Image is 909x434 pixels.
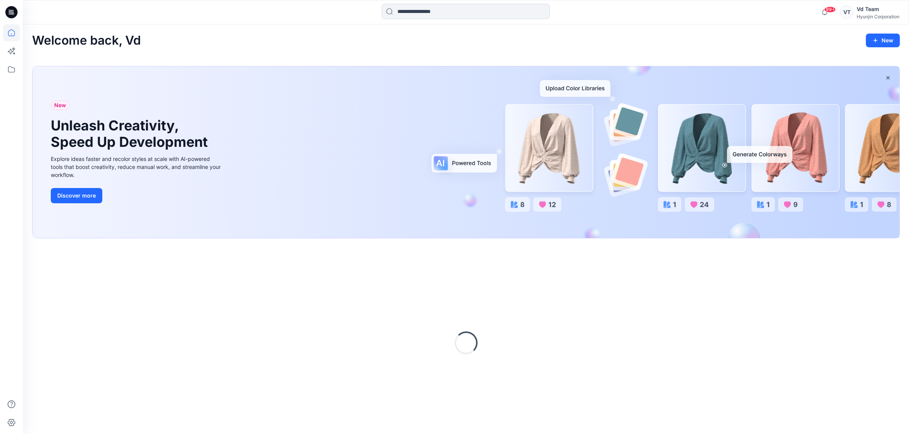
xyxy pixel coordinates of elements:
[51,188,102,203] button: Discover more
[857,14,899,19] div: Hyunjin Corporation
[824,6,836,13] span: 99+
[32,34,141,48] h2: Welcome back, Vd
[840,5,854,19] div: VT
[51,155,223,179] div: Explore ideas faster and recolor styles at scale with AI-powered tools that boost creativity, red...
[866,34,900,47] button: New
[857,5,899,14] div: Vd Team
[51,117,211,150] h1: Unleash Creativity, Speed Up Development
[54,101,66,110] span: New
[51,188,223,203] a: Discover more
